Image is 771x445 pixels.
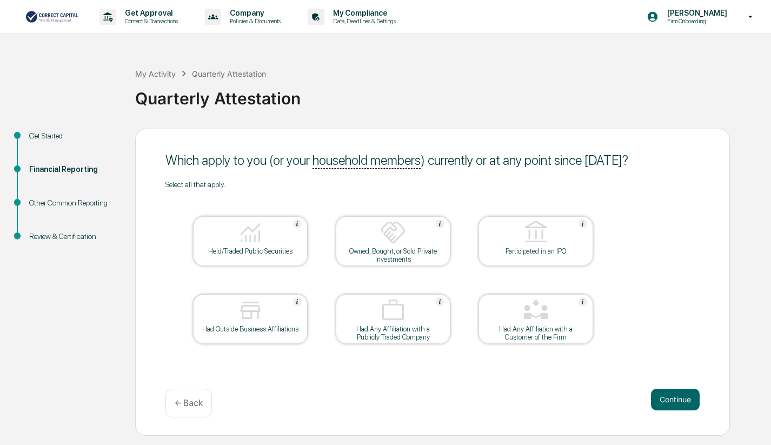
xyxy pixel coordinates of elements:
img: Help [293,297,302,306]
div: Held/Traded Public Securities [202,247,299,255]
p: Data, Deadlines & Settings [324,17,401,25]
img: logo [26,10,78,24]
img: Had Outside Business Affiliations [237,297,263,323]
button: Continue [651,389,700,410]
p: My Compliance [324,9,401,17]
img: Held/Traded Public Securities [237,220,263,245]
p: Get Approval [116,9,183,17]
div: Had Any Affiliation with a Customer of the Firm [487,325,584,341]
img: Help [293,220,302,228]
img: Help [436,297,444,306]
div: Financial Reporting [29,164,118,175]
div: Quarterly Attestation [192,69,266,78]
div: My Activity [135,69,176,78]
div: Participated in an IPO [487,247,584,255]
img: Participated in an IPO [523,220,549,245]
div: Review & Certification [29,231,118,242]
p: [PERSON_NAME] [659,9,733,17]
div: Had Outside Business Affiliations [202,325,299,333]
p: Content & Transactions [116,17,183,25]
div: Which apply to you (or your ) currently or at any point since [DATE] ? [165,152,700,168]
div: Owned, Bought, or Sold Private Investments [344,247,442,263]
img: Help [579,297,587,306]
div: Get Started [29,130,118,142]
p: Policies & Documents [221,17,286,25]
img: Had Any Affiliation with a Publicly Traded Company [380,297,406,323]
div: Other Common Reporting [29,197,118,209]
img: Had Any Affiliation with a Customer of the Firm [523,297,549,323]
img: Help [436,220,444,228]
iframe: Open customer support [736,409,766,439]
div: Had Any Affiliation with a Publicly Traded Company [344,325,442,341]
p: Firm Onboarding [659,17,733,25]
u: household members [313,152,421,169]
div: Quarterly Attestation [135,80,766,108]
img: Owned, Bought, or Sold Private Investments [380,220,406,245]
img: Help [579,220,587,228]
div: Select all that apply. [165,180,700,189]
p: Company [221,9,286,17]
p: ← Back [175,398,203,408]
